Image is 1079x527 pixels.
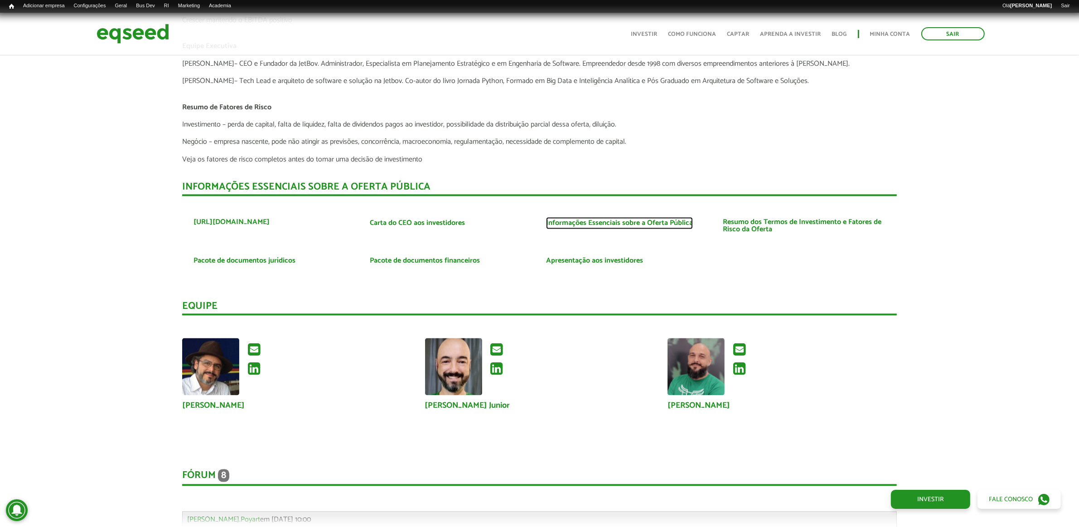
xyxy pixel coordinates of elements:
[110,2,131,10] a: Geral
[5,2,19,11] a: Início
[182,301,897,315] div: Equipe
[1010,3,1052,8] strong: [PERSON_NAME]
[182,120,897,129] p: Investimento – perda de capital, falta de liquidez, falta de dividendos pagos ao investidor, poss...
[425,338,482,395] a: Ver perfil do usuário.
[182,77,897,85] p: – Tech Lead e arquiteto de software e solução na Jetbov. Co-autor do livro Jornada Python, Formad...
[174,2,204,10] a: Marketing
[370,257,480,264] a: Pacote de documentos financeiros
[131,2,160,10] a: Bus Dev
[194,219,270,226] a: [URL][DOMAIN_NAME]
[668,401,730,410] a: [PERSON_NAME]
[546,257,643,264] a: Apresentação aos investidores
[182,469,897,486] div: Fórum
[727,31,750,37] a: Captar
[425,338,482,395] img: Foto de Sérgio Hilton Berlotto Junior
[891,490,970,509] a: Investir
[370,220,465,227] a: Carta do CEO aos investidores
[182,155,897,164] p: Veja os fatores de risco completos antes do tomar uma decisão de investimento
[9,3,14,10] span: Início
[668,338,725,395] img: Foto de Josias de Souza
[182,58,234,70] span: [PERSON_NAME]
[182,137,897,146] p: Negócio – empresa nascente, pode não atingir as previsões, concorrência, macroeconomia, regulamen...
[723,219,885,233] a: Resumo dos Termos de Investimento e Fatores de Risco da Oferta
[194,257,295,264] a: Pacote de documentos jurídicos
[425,401,510,410] a: [PERSON_NAME] Junior
[668,338,725,395] a: Ver perfil do usuário.
[187,513,311,526] span: em [DATE] 10:00
[160,2,174,10] a: RI
[182,75,234,87] span: [PERSON_NAME]
[182,101,271,113] span: Resumo de Fatores de Risco
[832,31,847,37] a: Blog
[668,31,716,37] a: Como funciona
[182,59,897,68] p: – CEO e Fundador da JetBov. Administrador, Especialista em Planejamento Estratégico e em Engenhar...
[870,31,910,37] a: Minha conta
[19,2,69,10] a: Adicionar empresa
[921,27,985,40] a: Sair
[182,338,239,395] img: Foto de Xisto Alves de Souza Junior
[182,182,897,196] div: INFORMAÇÕES ESSENCIAIS SOBRE A OFERTA PÚBLICA
[1056,2,1074,10] a: Sair
[69,2,111,10] a: Configurações
[977,490,1061,509] a: Fale conosco
[97,22,169,46] img: EqSeed
[546,220,693,227] a: Informações Essenciais sobre a Oferta Pública
[204,2,236,10] a: Academia
[182,338,239,395] a: Ver perfil do usuário.
[760,31,821,37] a: Aprenda a investir
[182,401,245,410] a: [PERSON_NAME]
[218,469,229,482] span: 8
[998,2,1056,10] a: Olá[PERSON_NAME]
[631,31,658,37] a: Investir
